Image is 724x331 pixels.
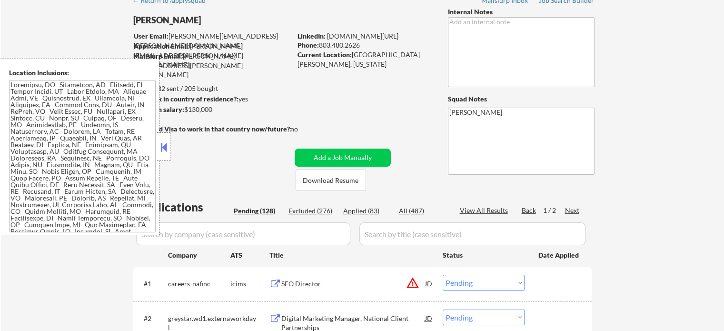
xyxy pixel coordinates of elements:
[298,50,352,59] strong: Current Location:
[424,310,434,327] div: JD
[448,94,595,104] div: Squad Notes
[134,31,291,50] div: [PERSON_NAME][EMAIL_ADDRESS][PERSON_NAME][DOMAIN_NAME]
[298,50,432,69] div: [GEOGRAPHIC_DATA][PERSON_NAME], [US_STATE]
[133,94,288,104] div: yes
[144,279,160,289] div: #1
[327,32,398,40] a: [DOMAIN_NAME][URL]
[406,276,419,290] button: warning_amber
[290,124,317,134] div: no
[133,95,238,103] strong: Can work in country of residence?:
[298,40,432,50] div: 803.480.2626
[424,275,434,292] div: JD
[136,222,350,245] input: Search by company (case sensitive)
[230,279,269,289] div: icims
[144,314,160,323] div: #2
[230,251,269,260] div: ATS
[234,206,281,216] div: Pending (128)
[298,32,326,40] strong: LinkedIn:
[538,251,580,260] div: Date Applied
[133,52,183,60] strong: Mailslurp Email:
[133,125,292,133] strong: Will need Visa to work in that country now/future?:
[443,246,525,263] div: Status
[460,206,511,215] div: View All Results
[343,206,391,216] div: Applied (83)
[133,14,329,26] div: [PERSON_NAME]
[134,42,190,50] strong: Application Email:
[522,206,537,215] div: Back
[281,279,425,289] div: SEO Director
[288,206,336,216] div: Excluded (276)
[448,7,595,17] div: Internal Notes
[168,279,230,289] div: careers-nafinc
[298,41,319,49] strong: Phone:
[133,84,291,93] div: 82 sent / 205 bought
[565,206,580,215] div: Next
[296,170,366,191] button: Download Resume
[295,149,391,167] button: Add a Job Manually
[359,222,585,245] input: Search by title (case sensitive)
[399,206,446,216] div: All (487)
[134,32,169,40] strong: User Email:
[269,251,434,260] div: Title
[136,201,230,213] div: Applications
[133,105,291,114] div: $130,000
[230,314,269,323] div: workday
[134,41,291,70] div: [PERSON_NAME][EMAIL_ADDRESS][PERSON_NAME][DOMAIN_NAME]
[133,51,291,80] div: [PERSON_NAME][EMAIL_ADDRESS][PERSON_NAME][DOMAIN_NAME]
[543,206,565,215] div: 1 / 2
[168,251,230,260] div: Company
[9,68,156,78] div: Location Inclusions:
